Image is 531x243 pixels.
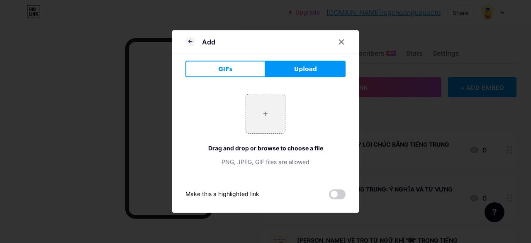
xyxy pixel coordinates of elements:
div: PNG, JPEG, GIF files are allowed [185,157,346,166]
button: GIFs [185,61,265,77]
div: Make this a highlighted link [185,189,259,199]
div: Drag and drop or browse to choose a file [185,144,346,152]
button: Upload [265,61,346,77]
span: GIFs [218,65,233,74]
span: Upload [294,65,317,74]
div: Add [202,37,215,47]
